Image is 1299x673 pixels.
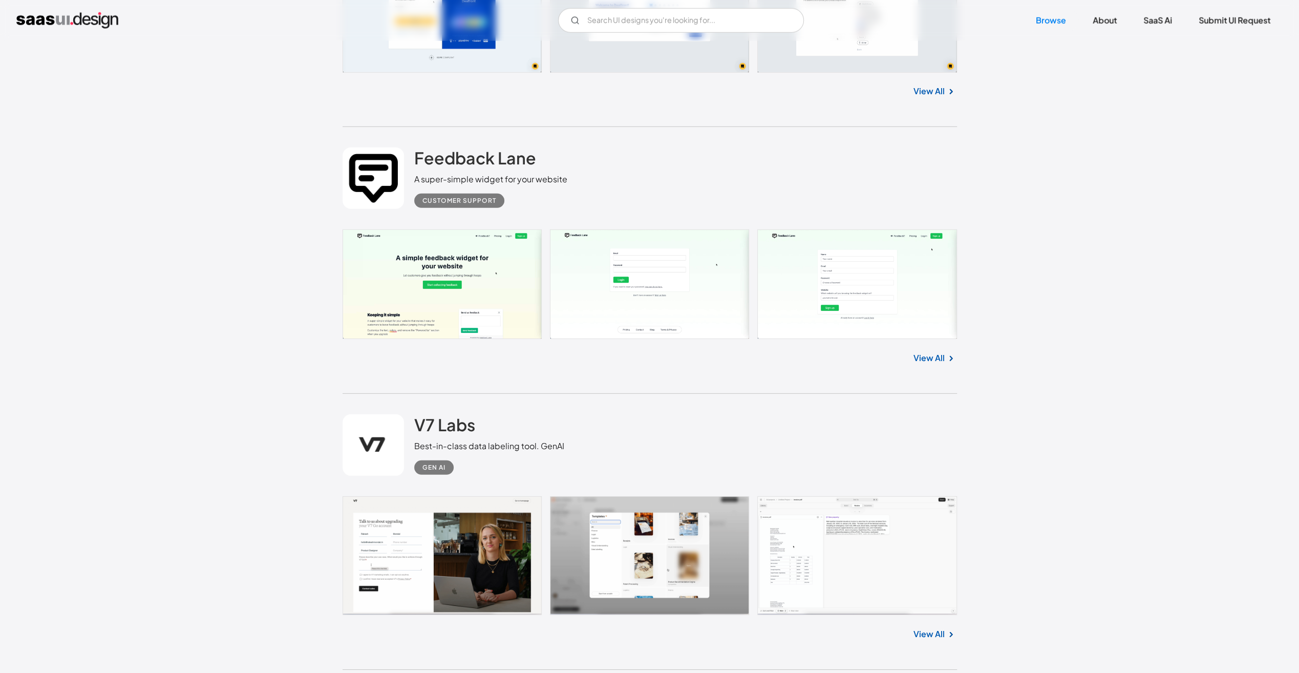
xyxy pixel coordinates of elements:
[558,8,804,33] input: Search UI designs you're looking for...
[913,85,945,97] a: View All
[414,148,536,168] h2: Feedback Lane
[414,173,567,185] div: A super-simple widget for your website
[414,148,536,173] a: Feedback Lane
[1131,9,1184,32] a: SaaS Ai
[558,8,804,33] form: Email Form
[414,440,564,452] div: Best-in-class data labeling tool. GenAI
[422,195,496,207] div: Customer Support
[414,414,475,440] a: V7 Labs
[1024,9,1078,32] a: Browse
[1186,9,1283,32] a: Submit UI Request
[16,12,118,29] a: home
[1080,9,1129,32] a: About
[422,461,445,474] div: Gen AI
[414,414,475,435] h2: V7 Labs
[913,628,945,640] a: View All
[913,352,945,364] a: View All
